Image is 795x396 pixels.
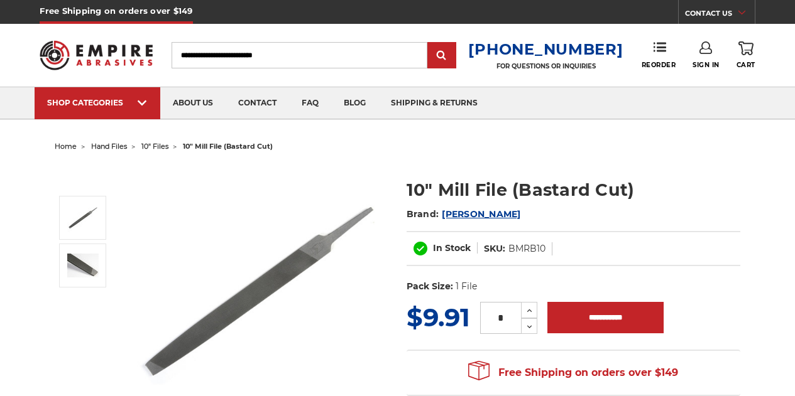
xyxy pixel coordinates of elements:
dd: 1 File [456,280,477,293]
span: 10" mill file (bastard cut) [183,142,273,151]
a: [PERSON_NAME] [442,208,520,220]
a: about us [160,87,226,119]
a: home [55,142,77,151]
input: Submit [429,43,454,68]
a: shipping & returns [378,87,490,119]
dt: Pack Size: [407,280,453,293]
span: Free Shipping on orders over $149 [468,360,678,385]
a: CONTACT US [685,6,755,24]
span: Cart [737,61,755,69]
img: 10" Mill File Bastard Cut [67,202,99,233]
a: faq [289,87,331,119]
p: FOR QUESTIONS OR INQUIRIES [468,62,623,70]
span: Brand: [407,208,439,220]
a: [PHONE_NUMBER] [468,40,623,58]
a: blog [331,87,378,119]
a: Reorder [642,41,676,68]
a: contact [226,87,289,119]
dt: SKU: [484,242,505,255]
h1: 10" Mill File (Bastard Cut) [407,178,740,202]
span: Reorder [642,61,676,69]
a: hand files [91,142,127,151]
dd: BMRB10 [508,242,546,255]
img: Empire Abrasives [40,33,152,77]
div: SHOP CATEGORIES [47,98,148,107]
img: 10 Inch Mill metal file tool [67,254,99,277]
a: Cart [737,41,755,69]
span: Sign In [693,61,720,69]
a: 10" files [141,142,168,151]
span: In Stock [433,242,471,254]
span: $9.91 [407,302,470,333]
